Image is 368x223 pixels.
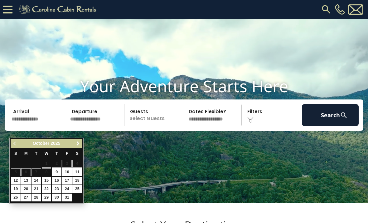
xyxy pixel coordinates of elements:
[11,185,21,193] a: 19
[52,177,61,185] a: 16
[31,177,41,185] a: 14
[72,177,82,185] a: 18
[66,151,68,156] span: Friday
[51,141,60,146] span: 2025
[14,151,17,156] span: Sunday
[42,177,51,185] a: 15
[74,140,82,148] a: Next
[75,141,80,146] span: Next
[21,177,31,185] a: 13
[21,194,31,201] a: 27
[42,185,51,193] a: 22
[126,104,183,126] p: Select Guests
[33,141,50,146] span: October
[16,3,102,16] img: Khaki-logo.png
[24,151,28,156] span: Monday
[62,177,72,185] a: 17
[72,185,82,193] a: 25
[52,194,61,201] a: 30
[72,168,82,176] a: 11
[52,185,61,193] a: 23
[5,76,363,96] h1: Your Adventure Starts Here
[56,151,58,156] span: Thursday
[321,4,332,15] img: search-regular.svg
[11,177,21,185] a: 12
[45,151,48,156] span: Wednesday
[52,168,61,176] a: 9
[31,194,41,201] a: 28
[62,194,72,201] a: 31
[62,168,72,176] a: 10
[333,4,346,15] a: [PHONE_NUMBER]
[340,111,348,119] img: search-regular-white.png
[302,104,359,126] button: Search
[35,151,37,156] span: Tuesday
[11,194,21,201] a: 26
[76,151,79,156] span: Saturday
[31,185,41,193] a: 21
[62,185,72,193] a: 24
[21,185,31,193] a: 20
[247,117,254,123] img: filter--v1.png
[42,194,51,201] a: 29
